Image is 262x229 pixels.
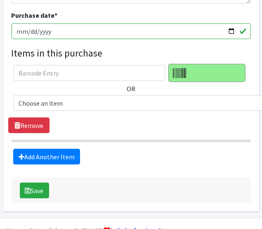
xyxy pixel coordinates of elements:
[127,84,135,94] label: OR
[13,149,80,165] a: Add Another Item
[55,11,58,19] abbr: required
[12,46,251,61] legend: Items in this purchase
[20,183,49,198] button: Save
[13,65,165,81] input: Barcode Entry
[12,10,58,20] label: Purchase date
[8,118,50,133] a: Remove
